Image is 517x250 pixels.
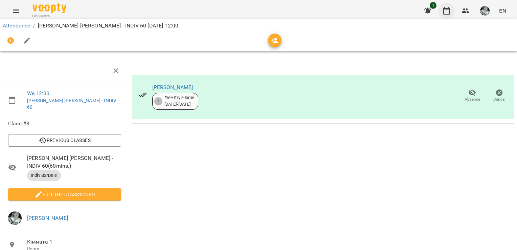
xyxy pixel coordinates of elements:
img: b75cef4f264af7a34768568bb4385639.jpg [8,211,22,225]
span: Edit the class's Info [14,190,116,199]
div: Free Style Indiv [DATE] - [DATE] [164,95,194,107]
span: Absence [465,97,480,102]
button: EN [496,4,509,17]
span: [PERSON_NAME] [PERSON_NAME] - INDIV 60 ( 60 mins. ) [27,154,121,170]
img: b75cef4f264af7a34768568bb4385639.jpg [480,6,490,16]
li: / [33,22,35,30]
span: Кімната 1 [27,238,121,246]
a: We , 12:00 [27,90,49,97]
span: Previous Classes [14,136,116,144]
nav: breadcrumb [3,22,514,30]
button: Absence [459,86,486,105]
button: Previous Classes [8,134,121,146]
span: For Business [32,14,66,18]
span: Indiv B2/Dele [27,172,61,179]
a: [PERSON_NAME] [27,215,68,221]
img: Voopty Logo [32,3,66,13]
a: Attendance [3,22,30,29]
p: [PERSON_NAME] [PERSON_NAME] - INDIV 60 [DATE] 12:00 [38,22,179,30]
button: Menu [8,3,24,19]
span: EN [499,7,506,14]
span: 1 [430,2,436,9]
span: Class #3 [8,120,121,128]
a: [PERSON_NAME] [PERSON_NAME] - INDIV 60 [27,98,116,110]
div: 3 [154,97,162,105]
span: Cancel [493,97,505,102]
button: Edit the class's Info [8,188,121,201]
button: Cancel [486,86,513,105]
a: [PERSON_NAME] [152,84,193,90]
